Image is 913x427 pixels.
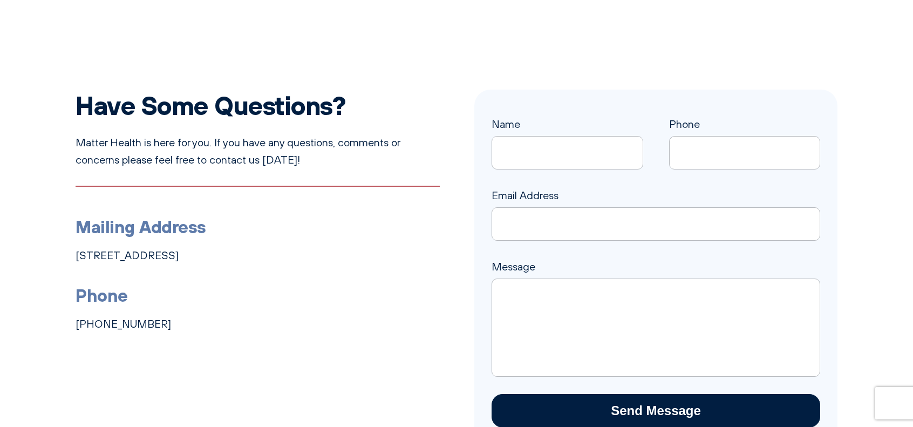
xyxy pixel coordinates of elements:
[76,317,171,330] a: [PHONE_NUMBER]
[492,136,643,170] input: Name
[669,136,821,170] input: Phone
[492,207,820,241] input: Email Address
[76,134,440,168] p: Matter Health is here for you. If you have any questions, comments or concerns please feel free t...
[669,118,821,157] label: Phone
[492,189,820,228] label: Email Address
[76,249,179,262] a: [STREET_ADDRESS]
[492,118,643,157] label: Name
[492,279,820,377] textarea: Message
[76,213,440,240] h3: Mailing Address
[76,281,440,309] h3: Phone
[76,90,440,121] h2: Have Some Questions?
[492,260,820,290] label: Message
